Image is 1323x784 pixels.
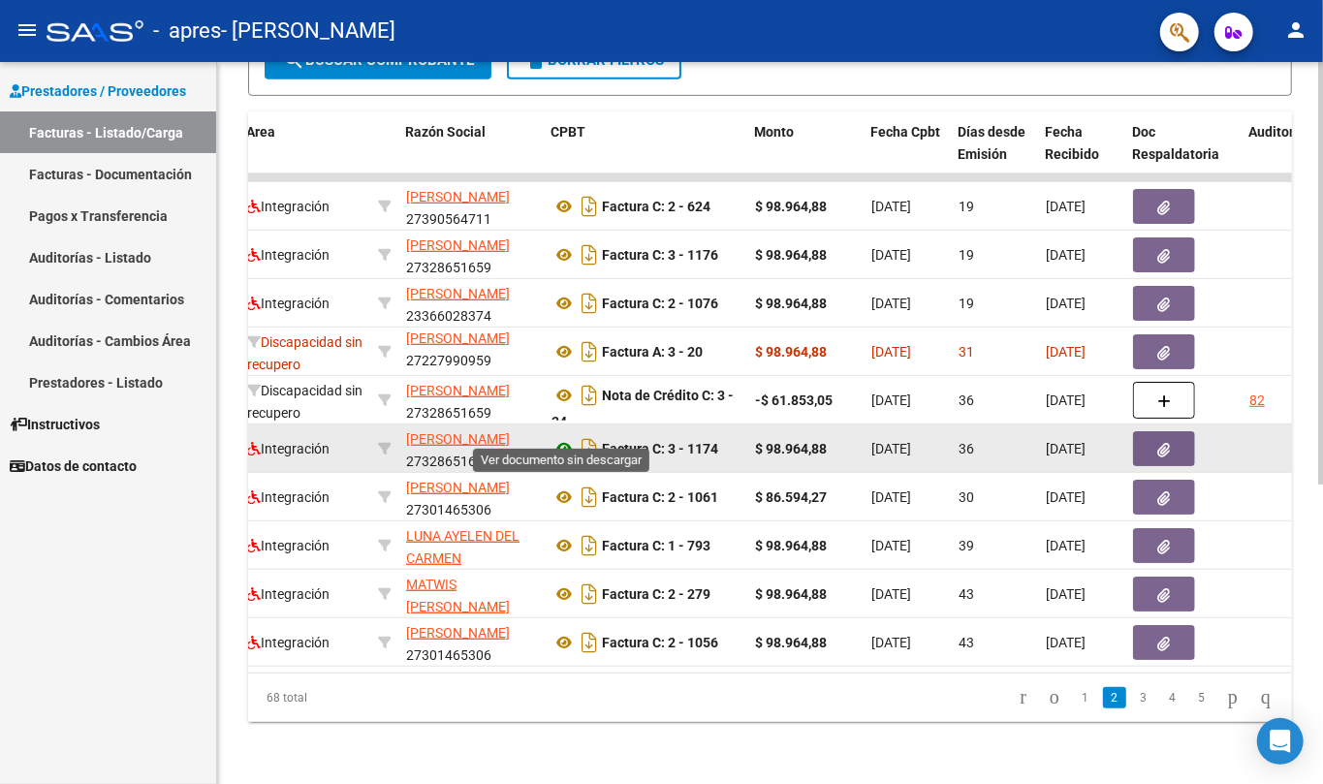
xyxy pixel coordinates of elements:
mat-icon: menu [16,18,39,42]
div: 23366028374 [406,283,536,324]
span: Integración [247,199,330,214]
span: Razón Social [405,124,486,140]
span: Fecha Recibido [1045,124,1099,162]
span: Integración [247,489,330,505]
span: [DATE] [1046,586,1086,602]
a: go to last page [1252,687,1279,708]
span: [DATE] [1046,392,1086,408]
span: Integración [247,586,330,602]
span: [PERSON_NAME] [406,237,510,253]
strong: Factura C: 2 - 1061 [602,489,718,505]
strong: Nota de Crédito C: 3 - 34 [551,388,734,429]
span: - [PERSON_NAME] [221,10,395,52]
datatable-header-cell: CPBT [543,111,746,197]
span: Buscar Comprobante [282,51,474,69]
span: [DATE] [871,247,911,263]
a: go to first page [1011,687,1035,708]
span: [DATE] [1046,344,1086,360]
span: Integración [247,441,330,456]
span: 43 [959,586,974,602]
span: [DATE] [1046,247,1086,263]
span: MATWIS [PERSON_NAME] [406,577,510,614]
i: Descargar documento [577,482,602,513]
div: 27301465306 [406,622,536,663]
li: page 1 [1071,681,1100,714]
div: 27227990959 [406,331,536,372]
a: 3 [1132,687,1155,708]
span: Borrar Filtros [524,51,664,69]
a: 1 [1074,687,1097,708]
i: Descargar documento [577,239,602,270]
div: 27354995919 [406,525,536,566]
datatable-header-cell: Razón Social [397,111,543,197]
strong: $ 86.594,27 [755,489,827,505]
span: [PERSON_NAME] [406,480,510,495]
strong: Factura C: 3 - 1174 [602,441,718,456]
span: [DATE] [871,344,911,360]
strong: $ 98.964,88 [755,199,827,214]
a: 5 [1190,687,1213,708]
span: 39 [959,538,974,553]
span: [DATE] [871,392,911,408]
strong: $ 98.964,88 [755,247,827,263]
span: [PERSON_NAME] [406,286,510,301]
span: 19 [959,199,974,214]
li: page 5 [1187,681,1216,714]
div: 27390564711 [406,186,536,227]
datatable-header-cell: Doc Respaldatoria [1124,111,1241,197]
strong: $ 98.964,88 [755,538,827,553]
datatable-header-cell: Fecha Cpbt [863,111,950,197]
span: 43 [959,635,974,650]
span: [DATE] [1046,489,1086,505]
i: Descargar documento [577,380,602,411]
span: [PERSON_NAME] [406,383,510,398]
span: [DATE] [1046,635,1086,650]
span: 31 [959,344,974,360]
strong: Factura C: 1 - 793 [602,538,710,553]
span: [DATE] [1046,441,1086,456]
span: [PERSON_NAME] [406,189,510,204]
span: [DATE] [871,296,911,311]
span: Fecha Cpbt [870,124,940,140]
span: [DATE] [871,586,911,602]
span: 36 [959,441,974,456]
span: 19 [959,247,974,263]
div: 27328651659 [406,428,536,469]
span: Doc Respaldatoria [1132,124,1219,162]
strong: Factura C: 2 - 624 [602,199,710,214]
span: Discapacidad sin recupero [247,383,362,421]
span: Instructivos [10,414,100,435]
span: 19 [959,296,974,311]
span: [PERSON_NAME] [406,625,510,641]
datatable-header-cell: Area [238,111,369,197]
datatable-header-cell: Monto [746,111,863,197]
span: Integración [247,296,330,311]
strong: Factura C: 3 - 1176 [602,247,718,263]
div: 68 total [248,674,454,722]
i: Descargar documento [577,433,602,464]
span: Integración [247,635,330,650]
span: Discapacidad sin recupero [247,334,362,372]
span: Prestadores / Proveedores [10,80,186,102]
strong: Factura A: 3 - 20 [602,344,703,360]
datatable-header-cell: Días desde Emisión [950,111,1037,197]
span: Días desde Emisión [958,124,1025,162]
span: [DATE] [871,538,911,553]
span: Integración [247,247,330,263]
i: Descargar documento [577,530,602,561]
span: Integración [247,538,330,553]
li: page 3 [1129,681,1158,714]
strong: -$ 61.853,05 [755,392,833,408]
a: go to next page [1219,687,1246,708]
span: [DATE] [1046,296,1086,311]
div: 82 [1249,390,1265,412]
span: [PERSON_NAME] [406,431,510,447]
span: Datos de contacto [10,455,137,477]
strong: $ 98.964,88 [755,441,827,456]
strong: $ 98.964,88 [755,344,827,360]
span: CPBT [551,124,585,140]
i: Descargar documento [577,288,602,319]
div: 27328651659 [406,235,536,275]
span: [DATE] [1046,538,1086,553]
span: [DATE] [871,199,911,214]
